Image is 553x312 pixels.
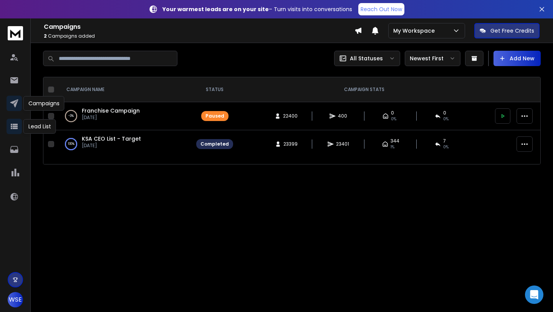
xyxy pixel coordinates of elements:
[493,51,541,66] button: Add New
[82,135,141,143] a: KSA CEO List - Target
[405,51,460,66] button: Newest First
[391,144,394,150] span: 1 %
[443,144,449,150] span: 0 %
[192,77,238,102] th: STATUS
[283,113,298,119] span: 22400
[44,22,354,32] h1: Campaigns
[490,27,534,35] p: Get Free Credits
[358,3,404,15] a: Reach Out Now
[8,292,23,307] button: WSE
[525,285,543,304] div: Open Intercom Messenger
[205,113,224,119] div: Paused
[238,77,490,102] th: CAMPAIGN STATS
[82,115,140,121] p: [DATE]
[283,141,298,147] span: 23399
[200,141,229,147] div: Completed
[443,138,446,144] span: 7
[57,102,192,130] td: -3%Franchise Campaign[DATE]
[361,5,402,13] p: Reach Out Now
[443,116,449,122] span: 0 %
[82,143,141,149] p: [DATE]
[8,26,23,40] img: logo
[44,33,47,39] span: 2
[57,77,192,102] th: CAMPAIGN NAME
[162,5,269,13] strong: Your warmest leads are on your site
[68,140,75,148] p: 100 %
[474,23,540,38] button: Get Free Credits
[391,110,394,116] span: 0
[68,112,74,120] p: -3 %
[57,130,192,158] td: 100%KSA CEO List - Target[DATE]
[44,33,354,39] p: Campaigns added
[23,119,56,134] div: Lead List
[393,27,438,35] p: My Workspace
[162,5,352,13] p: – Turn visits into conversations
[23,96,65,111] div: Campaigns
[82,107,140,115] a: Franchise Campaign
[338,113,347,119] span: 400
[391,138,399,144] span: 344
[350,55,383,62] p: All Statuses
[443,110,446,116] span: 0
[391,116,396,122] span: 0 %
[336,141,349,147] span: 23401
